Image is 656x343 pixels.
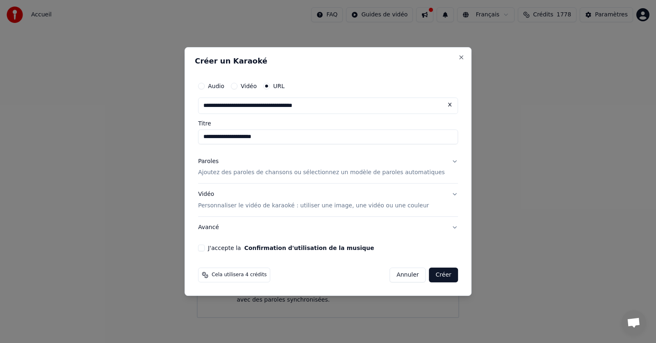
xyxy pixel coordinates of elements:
[212,272,266,278] span: Cela utilisera 4 crédits
[198,184,458,217] button: VidéoPersonnaliser le vidéo de karaoké : utiliser une image, une vidéo ou une couleur
[389,268,426,282] button: Annuler
[241,83,257,89] label: Vidéo
[244,245,374,251] button: J'accepte la
[429,268,458,282] button: Créer
[198,120,458,126] label: Titre
[198,202,429,210] p: Personnaliser le vidéo de karaoké : utiliser une image, une vidéo ou une couleur
[273,83,285,89] label: URL
[195,57,461,65] h2: Créer un Karaoké
[208,245,374,251] label: J'accepte la
[198,191,429,210] div: Vidéo
[198,151,458,184] button: ParolesAjoutez des paroles de chansons ou sélectionnez un modèle de paroles automatiques
[208,83,224,89] label: Audio
[198,169,445,177] p: Ajoutez des paroles de chansons ou sélectionnez un modèle de paroles automatiques
[198,157,219,166] div: Paroles
[198,217,458,238] button: Avancé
